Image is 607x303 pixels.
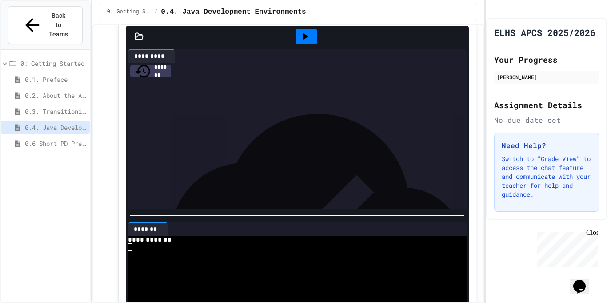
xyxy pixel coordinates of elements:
[25,91,86,100] span: 0.2. About the AP CSA Exam
[25,75,86,84] span: 0.1. Preface
[25,139,86,148] span: 0.6 Short PD Pretest
[533,229,598,267] iframe: chat widget
[494,26,595,39] h1: ELHS APCS 2025/2026
[161,7,306,17] span: 0.4. Java Development Environments
[570,267,598,294] iframe: chat widget
[25,107,86,116] span: 0.3. Transitioning from AP CSP to AP CSA
[502,140,591,151] h3: Need Help?
[107,8,151,16] span: 0: Getting Started
[502,154,591,199] p: Switch to "Grade View" to access the chat feature and communicate with your teacher for help and ...
[494,99,599,111] h2: Assignment Details
[494,115,599,125] div: No due date set
[8,6,83,44] button: Back to Teams
[497,73,596,81] div: [PERSON_NAME]
[154,8,157,16] span: /
[4,4,61,57] div: Chat with us now!Close
[48,11,69,39] span: Back to Teams
[25,123,86,132] span: 0.4. Java Development Environments
[494,53,599,66] h2: Your Progress
[20,59,86,68] span: 0: Getting Started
